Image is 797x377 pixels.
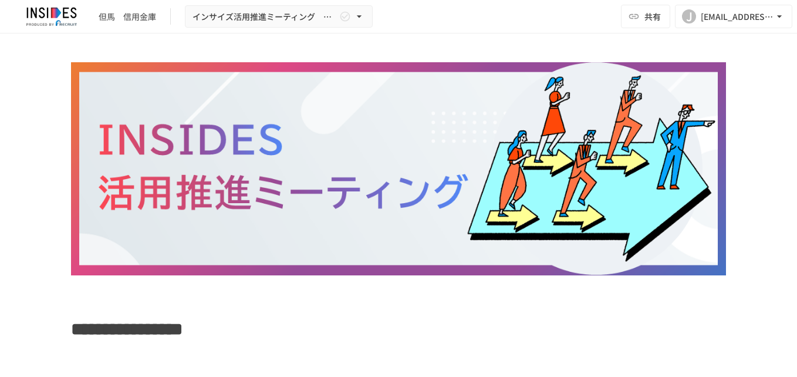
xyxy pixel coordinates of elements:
div: 但馬 信用金庫 [99,11,156,23]
div: [EMAIL_ADDRESS][DOMAIN_NAME] [701,9,774,24]
button: 共有 [621,5,670,28]
span: 共有 [644,10,661,23]
button: J[EMAIL_ADDRESS][DOMAIN_NAME] [675,5,792,28]
div: J [682,9,696,23]
span: インサイズ活用推進ミーティング ～3回目～ [193,9,337,24]
img: O5DqIo9zSHPn2EzYg8ZhOL68XrMhaihYNmSUcJ1XRkK [71,62,726,275]
img: JmGSPSkPjKwBq77AtHmwC7bJguQHJlCRQfAXtnx4WuV [14,7,89,26]
button: インサイズ活用推進ミーティング ～3回目～ [185,5,373,28]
